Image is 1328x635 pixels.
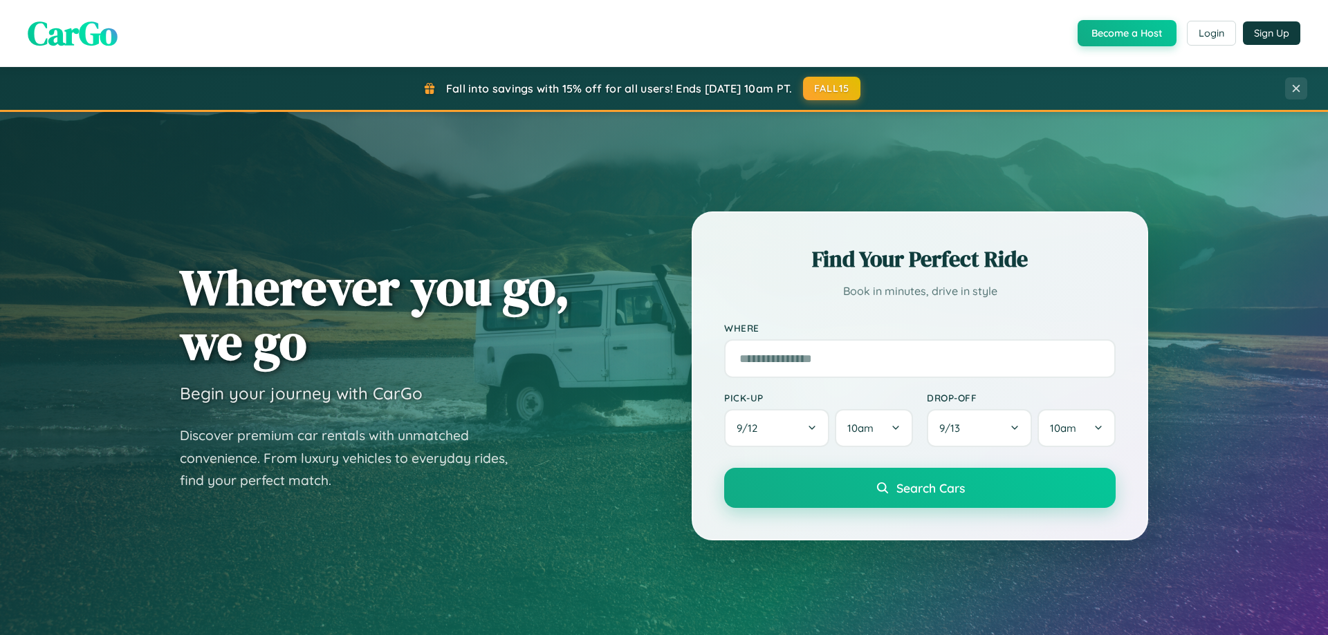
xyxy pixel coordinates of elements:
[724,392,913,404] label: Pick-up
[1050,421,1076,435] span: 10am
[724,322,1116,334] label: Where
[446,82,793,95] span: Fall into savings with 15% off for all users! Ends [DATE] 10am PT.
[847,421,874,435] span: 10am
[927,392,1116,404] label: Drop-off
[1078,20,1177,46] button: Become a Host
[896,480,965,495] span: Search Cars
[737,421,764,435] span: 9 / 12
[724,244,1116,274] h2: Find Your Perfect Ride
[1037,409,1116,447] button: 10am
[835,409,913,447] button: 10am
[1187,21,1236,46] button: Login
[180,383,423,404] h3: Begin your journey with CarGo
[180,260,570,369] h1: Wherever you go, we go
[724,281,1116,301] p: Book in minutes, drive in style
[1243,21,1300,45] button: Sign Up
[939,421,967,435] span: 9 / 13
[724,409,829,447] button: 9/12
[180,424,526,492] p: Discover premium car rentals with unmatched convenience. From luxury vehicles to everyday rides, ...
[724,468,1116,508] button: Search Cars
[28,10,118,56] span: CarGo
[803,77,861,100] button: FALL15
[927,409,1032,447] button: 9/13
